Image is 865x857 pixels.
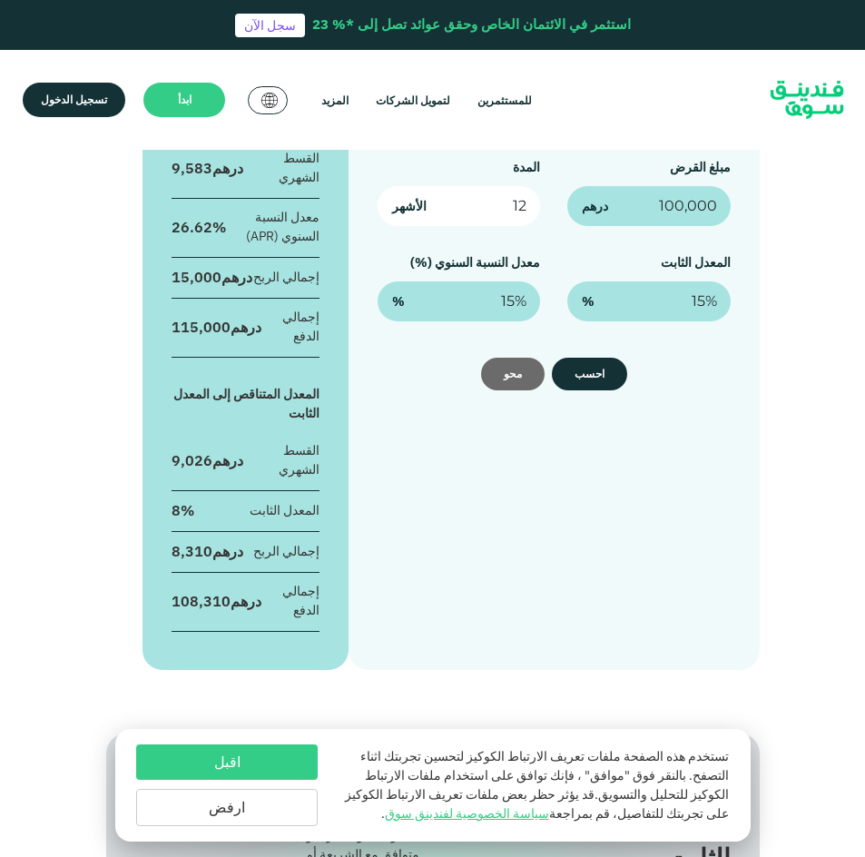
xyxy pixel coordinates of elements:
div: درهم [172,158,243,178]
div: إجمالي الربح [253,542,319,561]
span: 8,310 [172,542,212,560]
span: المزيد [321,94,349,107]
a: سجل الآن [235,14,305,37]
div: درهم [172,267,252,287]
div: المعدل المتناقص إلى المعدل الثابت [172,385,319,423]
div: إجمالي الربح [253,268,319,287]
button: محو [481,358,545,390]
span: تسجيل الدخول [41,93,107,106]
div: المعدل الثابت [250,501,319,520]
span: 9,583 [172,159,212,177]
div: درهم [172,541,243,561]
div: إجمالي الدفع [261,582,319,620]
button: احسب [552,358,627,390]
span: % [392,292,405,311]
div: القسط الشهري [243,149,319,187]
div: معدل النسبة السنوي (APR) [226,208,319,246]
span: 115,000 [172,318,231,336]
div: درهم [172,591,261,611]
a: تسجيل الدخول [23,83,125,117]
a: للمستثمرين [473,85,536,115]
span: درهم [582,197,608,216]
label: المدة [513,159,540,175]
label: المعدل الثابت [661,254,731,271]
span: 108,310 [172,592,231,610]
label: معدل النسبة السنوي (%) [410,254,540,271]
a: سياسة الخصوصية لفندينق سوق [385,805,549,822]
span: % [582,292,595,311]
img: Logo [751,71,863,129]
span: 9,026 [172,451,212,469]
span: ابدأ [178,93,192,106]
div: درهم [172,450,243,470]
div: استثمر في الائتمان الخاص وحقق عوائد تصل إلى *% 23 [312,15,631,35]
span: 15,000 [172,268,221,286]
img: SA Flag [261,93,278,108]
a: لتمويل الشركات [371,85,455,115]
label: مبلغ القرض [670,159,731,175]
div: القسط الشهري [243,441,319,479]
div: إجمالي الدفع [261,308,319,346]
p: تستخدم هذه الصفحة ملفات تعريف الارتباط الكوكيز لتحسين تجربتك اثناء التصفح. بالنقر فوق "موافق" ، ف... [336,747,728,823]
span: الأشهر [392,197,427,216]
div: درهم [172,317,261,337]
span: للتفاصيل، قم بمراجعة . [381,805,663,822]
button: اقبل [136,744,318,780]
span: قد يؤثر حظر بعض ملفات تعريف الارتباط الكوكيز على تجربتك [345,786,729,822]
div: 26.62% [172,217,226,237]
div: 8% [172,500,194,520]
button: ارفض [136,789,318,826]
